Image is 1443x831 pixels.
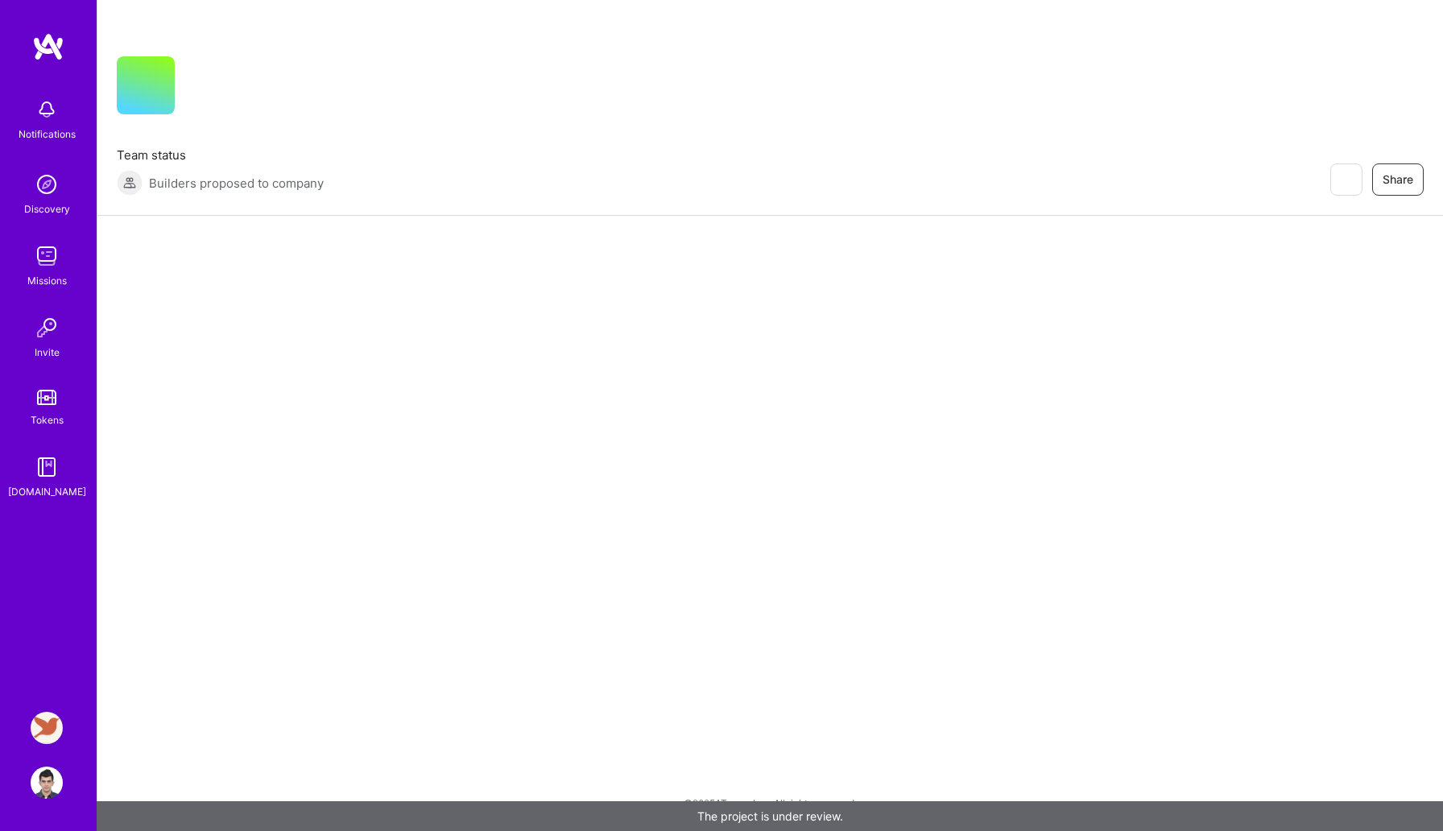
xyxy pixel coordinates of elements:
img: User Avatar [31,767,63,799]
img: tokens [37,390,56,405]
div: Invite [35,344,60,361]
div: Tokens [31,411,64,428]
img: Invite [31,312,63,344]
i: icon CompanyGray [194,82,207,95]
div: Notifications [19,126,76,143]
a: Robynn AI: Full-Stack Engineer to Build Multi-Agent Marketing Platform [27,712,67,744]
div: Discovery [24,201,70,217]
img: logo [32,32,64,61]
img: guide book [31,451,63,483]
a: User Avatar [27,767,67,799]
div: Missions [27,272,67,289]
span: Team status [117,147,324,163]
img: discovery [31,168,63,201]
button: Share [1372,163,1424,196]
img: Robynn AI: Full-Stack Engineer to Build Multi-Agent Marketing Platform [31,712,63,744]
i: icon EyeClosed [1339,173,1352,186]
img: bell [31,93,63,126]
img: teamwork [31,240,63,272]
span: Builders proposed to company [149,175,324,192]
span: Share [1383,172,1413,188]
div: The project is under review. [97,801,1443,831]
img: Builders proposed to company [117,170,143,196]
div: [DOMAIN_NAME] [8,483,86,500]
